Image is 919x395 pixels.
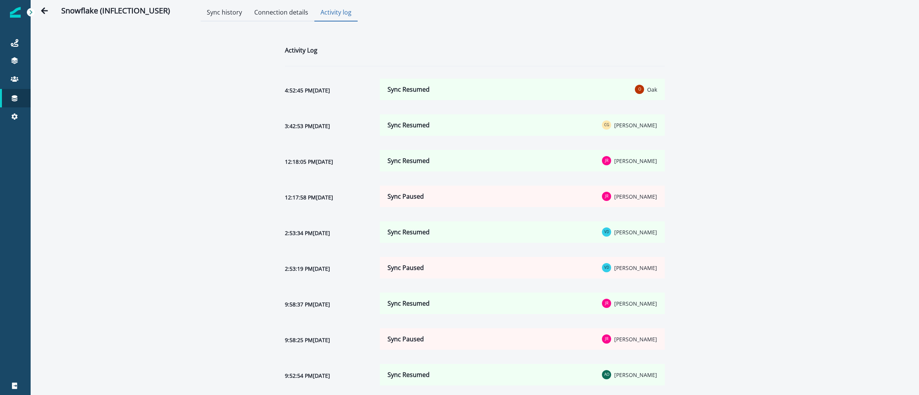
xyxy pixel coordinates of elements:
img: Inflection [10,7,21,18]
p: [PERSON_NAME] [614,335,657,343]
p: Oak [647,86,657,94]
button: Connection details [248,5,314,21]
p: Sync Resumed [388,370,430,379]
div: 3:42:53 PM[DATE] [285,114,380,138]
div: 2:53:34 PM[DATE] [285,221,380,245]
p: [PERSON_NAME] [614,264,657,272]
div: Joe Reitz [605,194,608,198]
p: [PERSON_NAME] [614,228,657,236]
p: Sync Resumed [388,85,430,94]
p: [PERSON_NAME] [614,193,657,201]
div: 9:58:25 PM[DATE] [285,328,380,352]
p: Sync Resumed [388,156,430,165]
p: Sync Resumed [388,299,430,308]
div: Vic Davis [604,266,609,270]
div: Aaron Ormiston [604,373,609,377]
div: Joe Reitz [605,301,608,305]
h2: Snowflake (INFLECTION_USER) [61,6,170,15]
button: Go back [37,3,52,18]
div: 2:53:19 PM[DATE] [285,257,380,280]
p: Sync Resumed [388,120,430,130]
p: [PERSON_NAME] [614,300,657,308]
div: Oak [638,87,641,91]
div: 12:17:58 PM[DATE] [285,186,380,209]
p: [PERSON_NAME] [614,121,657,129]
p: Sync Paused [388,334,424,344]
p: Sync Paused [388,192,424,201]
p: [PERSON_NAME] [614,157,657,165]
div: 12:18:05 PM[DATE] [285,150,380,173]
p: [PERSON_NAME] [614,371,657,379]
button: Activity log [314,5,358,21]
div: Joe Reitz [605,337,608,341]
div: Cory Gabor [604,123,609,127]
button: Sync history [201,5,248,21]
p: Sync Paused [388,263,424,272]
div: 9:58:37 PM[DATE] [285,293,380,316]
h2: Activity Log [285,47,317,54]
div: Vic Davis [604,230,609,234]
p: Sync Resumed [388,227,430,237]
div: 9:52:54 PM[DATE] [285,364,380,387]
div: Joe Reitz [605,159,608,163]
div: 4:52:45 PM[DATE] [285,79,380,102]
